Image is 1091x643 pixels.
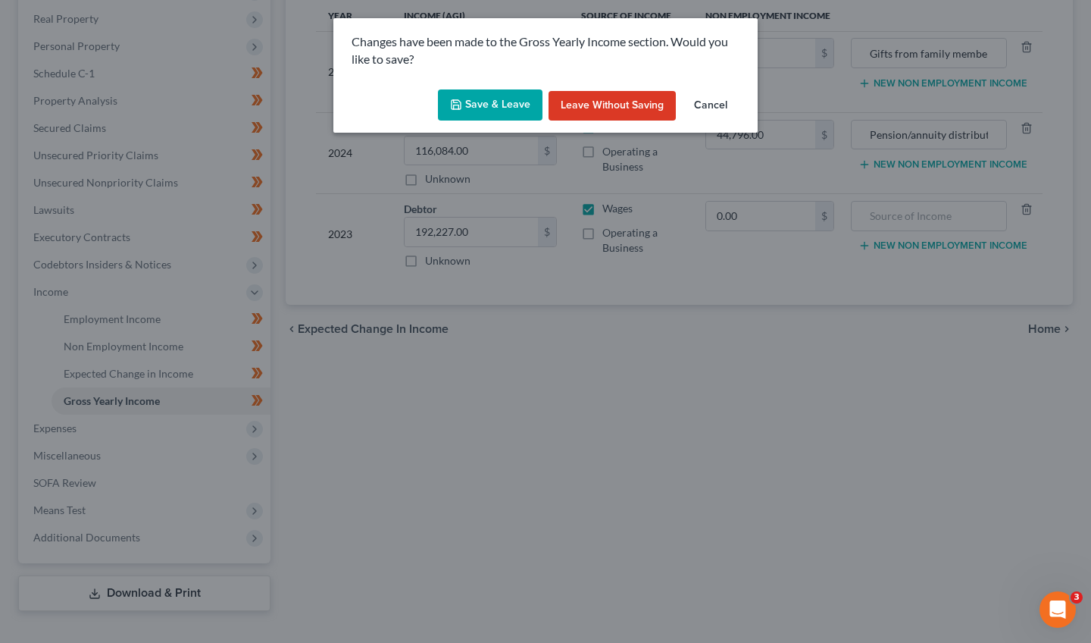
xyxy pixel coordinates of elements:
button: Save & Leave [438,89,542,121]
button: Cancel [682,91,739,121]
p: Changes have been made to the Gross Yearly Income section. Would you like to save? [352,33,739,68]
span: 3 [1071,591,1083,604]
iframe: Intercom live chat [1039,591,1076,628]
button: Leave without Saving [549,91,676,121]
